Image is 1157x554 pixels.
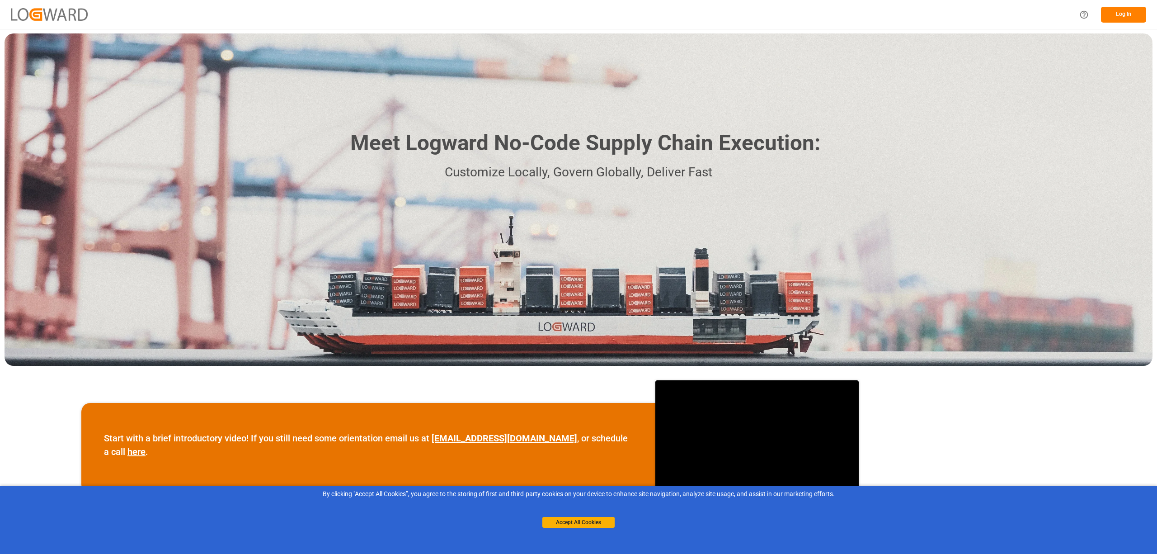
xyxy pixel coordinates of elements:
a: here [127,446,146,457]
button: Help Center [1074,5,1094,25]
img: Logward_new_orange.png [11,8,88,20]
p: Start with a brief introductory video! If you still need some orientation email us at , or schedu... [104,431,633,459]
p: Customize Locally, Govern Globally, Deliver Fast [337,162,820,183]
div: By clicking "Accept All Cookies”, you agree to the storing of first and third-party cookies on yo... [6,489,1151,499]
button: Log In [1101,7,1146,23]
button: Accept All Cookies [542,517,615,528]
a: [EMAIL_ADDRESS][DOMAIN_NAME] [432,433,577,444]
h1: Meet Logward No-Code Supply Chain Execution: [350,127,820,159]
